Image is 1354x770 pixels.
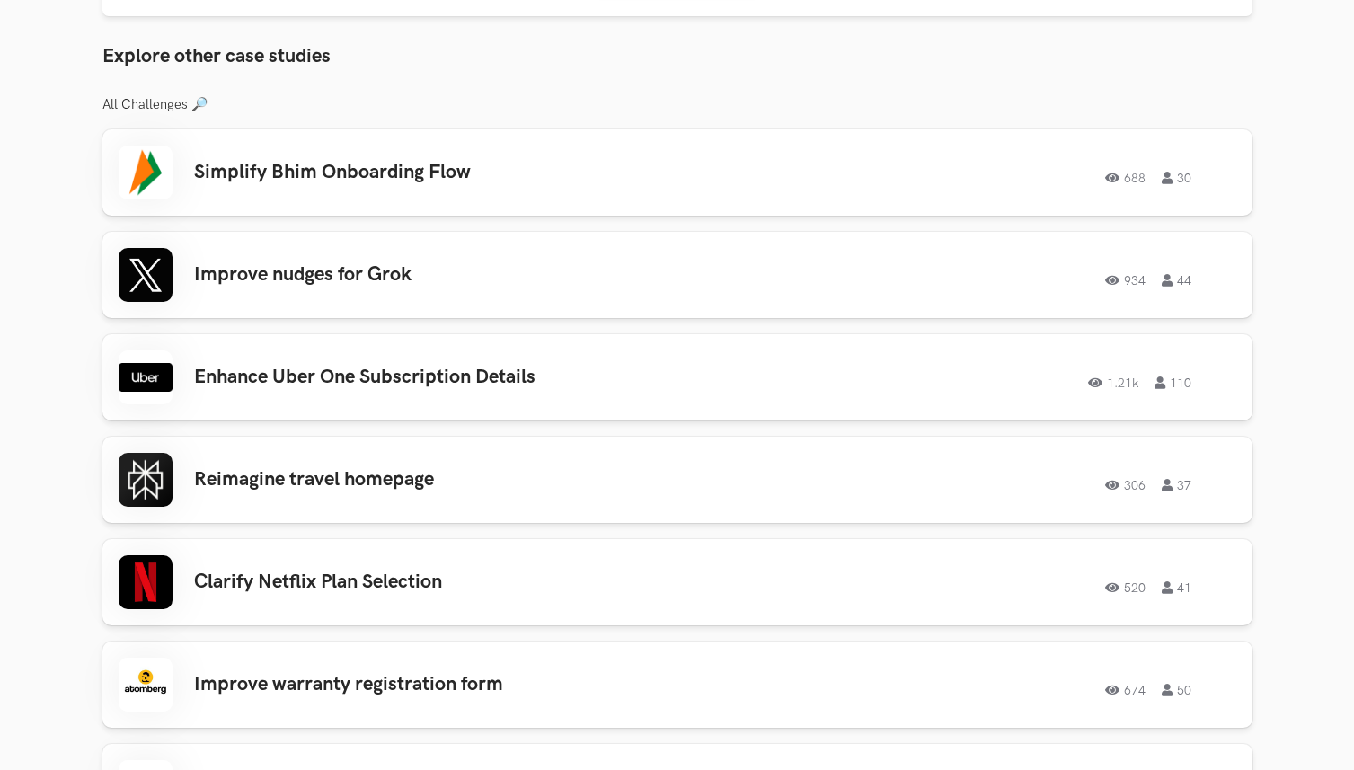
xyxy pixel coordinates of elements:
[194,673,704,696] h3: Improve warranty registration form
[194,571,704,594] h3: Clarify Netflix Plan Selection
[102,97,1252,113] h3: All Challenges 🔎
[102,642,1252,728] a: Improve warranty registration form 674 50
[194,161,704,184] h3: Simplify Bhim Onboarding Flow
[194,263,704,287] h3: Improve nudges for Grok
[102,232,1252,318] a: Improve nudges for Grok93444
[102,129,1252,216] a: Simplify Bhim Onboarding Flow68830
[1105,479,1146,491] span: 306
[1162,172,1191,184] span: 30
[102,437,1252,523] a: Reimagine travel homepage30637
[1162,581,1191,594] span: 41
[1105,684,1146,696] span: 674
[102,45,1252,68] h3: Explore other case studies
[1105,172,1146,184] span: 688
[1105,581,1146,594] span: 520
[1162,684,1191,696] span: 50
[1105,274,1146,287] span: 934
[1155,376,1191,389] span: 110
[194,366,704,389] h3: Enhance Uber One Subscription Details
[1162,274,1191,287] span: 44
[102,539,1252,625] a: Clarify Netflix Plan Selection52041
[1162,479,1191,491] span: 37
[194,468,704,491] h3: Reimagine travel homepage
[102,334,1252,420] a: Enhance Uber One Subscription Details1.21k110
[1088,376,1138,389] span: 1.21k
